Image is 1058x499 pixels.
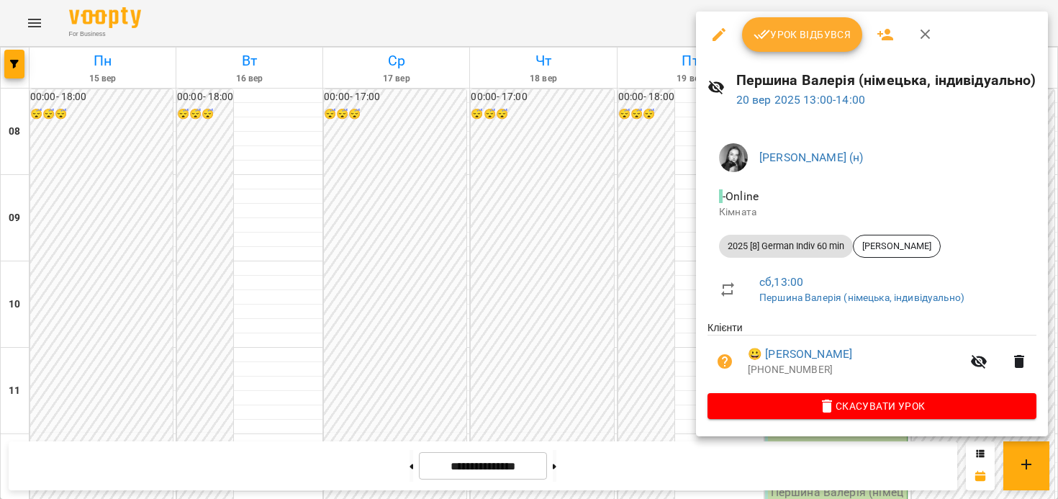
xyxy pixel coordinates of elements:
[736,93,865,107] a: 20 вер 2025 13:00-14:00
[754,26,851,43] span: Урок відбувся
[742,17,863,52] button: Урок відбувся
[719,240,853,253] span: 2025 [8] German Indiv 60 min
[759,275,803,289] a: сб , 13:00
[719,205,1025,220] p: Кімната
[748,363,962,377] p: [PHONE_NUMBER]
[719,143,748,172] img: 9e1ebfc99129897ddd1a9bdba1aceea8.jpg
[759,292,964,303] a: Першина Валерія (німецька, індивідуально)
[748,346,852,363] a: 😀 [PERSON_NAME]
[719,189,761,203] span: - Online
[707,344,742,379] button: Візит ще не сплачено. Додати оплату?
[707,393,1036,419] button: Скасувати Урок
[853,235,941,258] div: [PERSON_NAME]
[719,397,1025,415] span: Скасувати Урок
[759,150,864,164] a: [PERSON_NAME] (н)
[707,320,1036,392] ul: Клієнти
[854,240,940,253] span: [PERSON_NAME]
[736,69,1036,91] h6: Першина Валерія (німецька, індивідуально)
